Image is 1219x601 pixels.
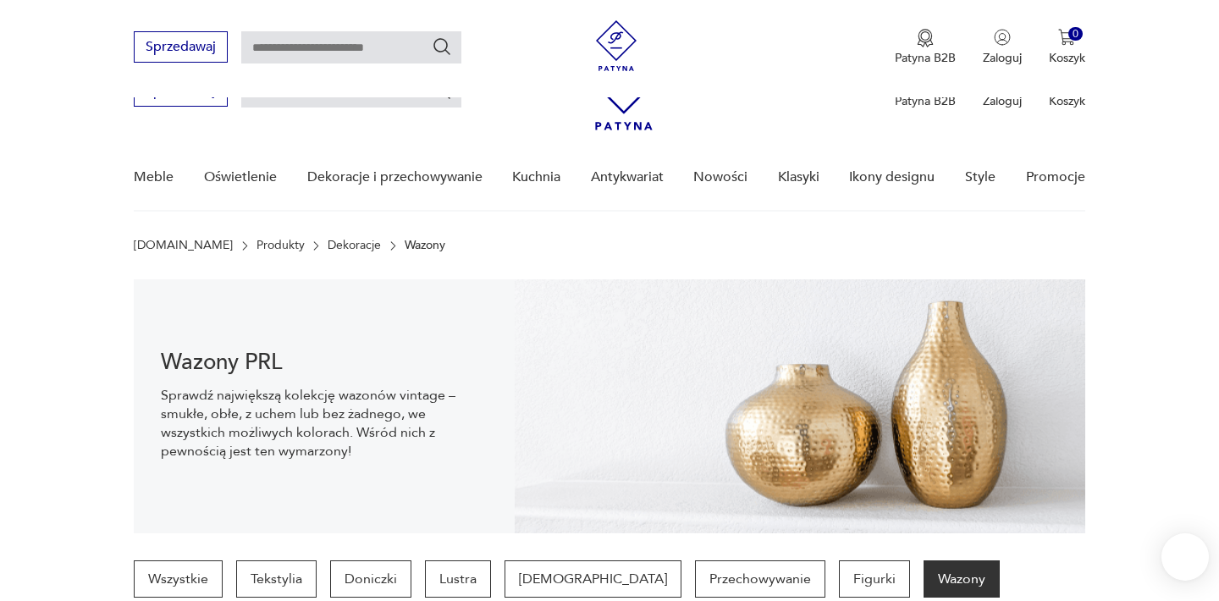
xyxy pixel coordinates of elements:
[849,145,935,210] a: Ikony designu
[134,239,233,252] a: [DOMAIN_NAME]
[134,560,223,598] a: Wszystkie
[965,145,996,210] a: Style
[1026,145,1085,210] a: Promocje
[425,560,491,598] a: Lustra
[512,145,560,210] a: Kuchnia
[204,145,277,210] a: Oświetlenie
[161,386,487,460] p: Sprawdź największą kolekcję wazonów vintage – smukłe, obłe, z uchem lub bez żadnego, we wszystkic...
[307,145,483,210] a: Dekoracje i przechowywanie
[330,560,411,598] a: Doniczki
[1058,29,1075,46] img: Ikona koszyka
[778,145,819,210] a: Klasyki
[983,50,1022,66] p: Zaloguj
[161,352,487,372] h1: Wazony PRL
[591,20,642,71] img: Patyna - sklep z meblami i dekoracjami vintage
[1161,533,1209,581] iframe: Smartsupp widget button
[924,560,1000,598] a: Wazony
[328,239,381,252] a: Dekoracje
[839,560,910,598] a: Figurki
[917,29,934,47] img: Ikona medalu
[432,36,452,57] button: Szukaj
[505,560,681,598] a: [DEMOGRAPHIC_DATA]
[515,279,1085,533] img: Wazony vintage
[256,239,305,252] a: Produkty
[693,145,747,210] a: Nowości
[1049,93,1085,109] p: Koszyk
[895,93,956,109] p: Patyna B2B
[895,29,956,66] button: Patyna B2B
[134,145,174,210] a: Meble
[983,93,1022,109] p: Zaloguj
[983,29,1022,66] button: Zaloguj
[591,145,664,210] a: Antykwariat
[895,29,956,66] a: Ikona medaluPatyna B2B
[134,31,228,63] button: Sprzedawaj
[1049,29,1085,66] button: 0Koszyk
[895,50,956,66] p: Patyna B2B
[405,239,445,252] p: Wazony
[994,29,1011,46] img: Ikonka użytkownika
[1068,27,1083,41] div: 0
[1049,50,1085,66] p: Koszyk
[695,560,825,598] a: Przechowywanie
[134,42,228,54] a: Sprzedawaj
[134,86,228,98] a: Sprzedawaj
[236,560,317,598] a: Tekstylia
